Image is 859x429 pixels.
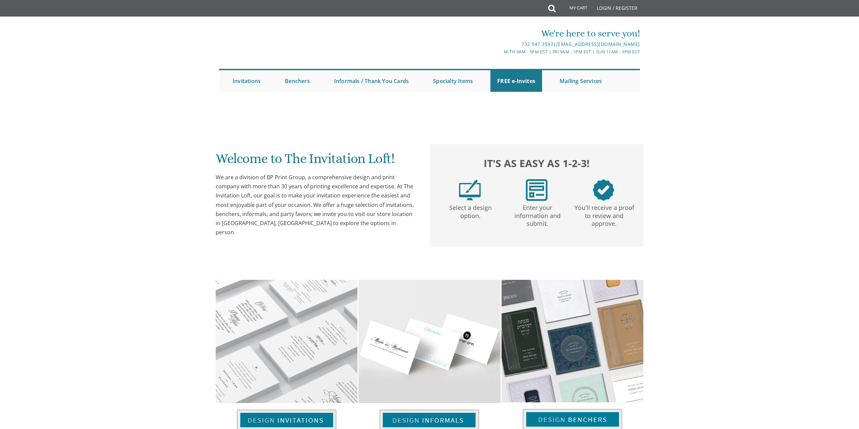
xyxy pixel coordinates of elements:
p: Select a design option. [438,201,503,220]
img: step3.png [593,179,614,201]
div: M-Th 9am - 5pm EST | Fri 9am - 1pm EST | Sun 11am - 3pm EST [360,48,640,55]
p: You'll receive a proof to review and approve. [572,201,636,228]
img: step2.png [526,179,547,201]
div: We're here to serve you! [360,27,640,40]
a: Informals / Thank You Cards [327,70,415,92]
a: FREE e-Invites [490,70,542,92]
div: | [360,40,640,48]
img: step1.png [459,179,481,201]
a: Mailing Services [553,70,609,92]
a: Benchers [278,70,317,92]
div: We are a division of BP Print Group, a comprehensive design and print company with more than 30 y... [216,173,416,237]
a: [EMAIL_ADDRESS][DOMAIN_NAME] [556,41,640,47]
a: My Cart [555,1,592,18]
h1: Welcome to The Invitation Loft! [216,151,416,171]
p: Enter your information and submit. [505,201,569,228]
a: Specialty Items [426,70,480,92]
a: 732.947.3597 [521,41,553,47]
h2: It's as easy as 1-2-3! [436,156,637,171]
a: Invitations [226,70,267,92]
